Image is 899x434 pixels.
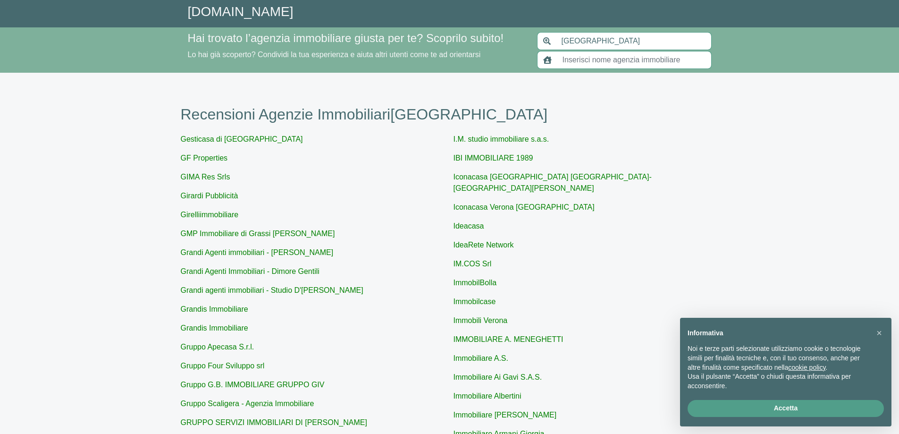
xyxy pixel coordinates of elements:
a: Gruppo Apecasa S.r.l. [181,343,254,351]
a: Grandi Agenti immobiliari - [PERSON_NAME] [181,248,334,256]
a: Grandi agenti immobiliari - Studio D'[PERSON_NAME] [181,286,363,294]
a: cookie policy - il link si apre in una nuova scheda [788,364,825,371]
a: [DOMAIN_NAME] [188,4,294,19]
a: Girardi Pubblicità [181,192,238,200]
a: Iconacasa [GEOGRAPHIC_DATA] [GEOGRAPHIC_DATA]-[GEOGRAPHIC_DATA][PERSON_NAME] [454,173,652,192]
h4: Hai trovato l’agenzia immobiliare giusta per te? Scoprilo subito! [188,32,526,45]
a: GMP Immobiliare di Grassi [PERSON_NAME] [181,230,335,238]
a: I.M. studio immobiliare s.a.s. [454,135,549,143]
a: Gesticasa di [GEOGRAPHIC_DATA] [181,135,303,143]
h1: Recensioni Agenzie Immobiliari [GEOGRAPHIC_DATA] [181,105,719,123]
a: IMMOBILIARE A. MENEGHETTI [454,335,563,343]
p: Lo hai già scoperto? Condividi la tua esperienza e aiuta altri utenti come te ad orientarsi [188,49,526,60]
a: Girelliimmobiliare [181,211,239,219]
a: IdeaRete Network [454,241,514,249]
a: Ideacasa [454,222,484,230]
a: Immobiliare Albertini [454,392,521,400]
a: Gruppo G.B. IMMOBILIARE GRUPPO GIV [181,381,325,389]
button: Chiudi questa informativa [872,325,887,340]
span: × [876,328,882,338]
a: Grandi Agenti Immobiliari - Dimore Gentili [181,267,319,275]
a: Immobiliare Ai Gavi S.A.S. [454,373,542,381]
a: Gruppo Four Sviluppo srl [181,362,265,370]
a: Iconacasa Verona [GEOGRAPHIC_DATA] [454,203,595,211]
a: GIMA Res Srls [181,173,230,181]
a: Gruppo Scaligera - Agenzia Immobiliare [181,400,314,408]
a: Immobilcase [454,298,496,306]
a: Grandis Immobiliare [181,305,248,313]
input: Inserisci nome agenzia immobiliare [557,51,712,69]
input: Inserisci area di ricerca (Comune o Provincia) [556,32,712,50]
a: IBI IMMOBILIARE 1989 [454,154,533,162]
a: ImmobilBolla [454,279,497,287]
a: IM.COS Srl [454,260,492,268]
a: Immobili Verona [454,316,508,324]
a: Grandis Immobiliare [181,324,248,332]
a: Immobiliare A.S. [454,354,508,362]
p: Usa il pulsante “Accetta” o chiudi questa informativa per acconsentire. [688,372,869,391]
a: GRUPPO SERVIZI IMMOBILIARI DI [PERSON_NAME] [181,418,367,426]
button: Accetta [688,400,884,417]
h2: Informativa [688,329,869,337]
a: Immobiliare [PERSON_NAME] [454,411,557,419]
p: Noi e terze parti selezionate utilizziamo cookie o tecnologie simili per finalità tecniche e, con... [688,344,869,372]
a: GF Properties [181,154,228,162]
